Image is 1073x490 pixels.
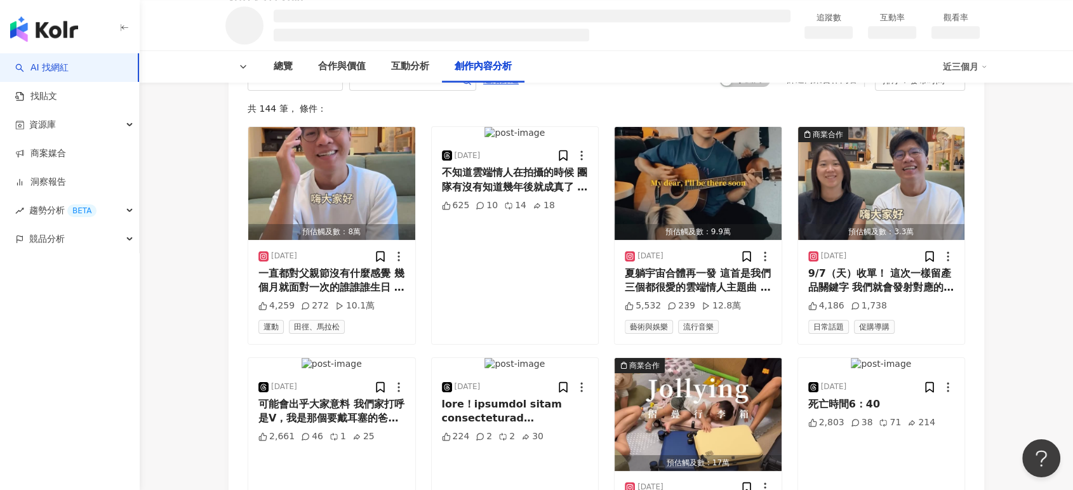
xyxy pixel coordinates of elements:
div: 創作內容分析 [455,59,512,74]
span: 藝術與娛樂 [625,320,673,334]
img: post-image [851,358,911,371]
div: 追蹤數 [804,11,853,24]
span: 資源庫 [29,110,56,139]
div: 死亡時間6：40 [808,397,955,411]
span: 田徑、馬拉松 [289,320,345,334]
div: [DATE] [271,381,297,392]
iframe: Help Scout Beacon - Open [1022,439,1060,477]
div: 224 [442,430,470,443]
a: 找貼文 [15,90,57,103]
div: 預估觸及數：8萬 [248,224,415,240]
button: 商業合作預估觸及數：17萬 [615,358,782,471]
div: 625 [442,199,470,212]
div: 5,532 [625,300,661,312]
div: [DATE] [821,381,847,392]
div: 10.1萬 [335,300,375,312]
button: 預估觸及數：9.9萬 [615,127,782,240]
div: 合作與價值 [318,59,366,74]
div: 預估觸及數：9.9萬 [615,224,782,240]
div: lore！ipsumdol sitam consecteturad elitseddoei (tem incididun utlaboreetdolorema aliquaenimad mini... [442,397,589,426]
div: 9/7（天）收單！ 這次一樣留產品關鍵字 我們就會發射對應的連結給你 之前一堆人用很隱諱的關鍵字想要試出漏洞 我們這次有特別防守一下 / 然後如果大家有問題或想要固定跟我們團購的話 可以在留言處... [808,267,955,295]
span: 趨勢分析 [29,196,97,225]
div: 4,186 [808,300,844,312]
div: 1 [330,430,346,443]
div: 239 [667,300,695,312]
div: 商業合作 [629,359,660,372]
img: post-image [615,358,782,471]
div: [DATE] [637,251,663,262]
button: 進階篩選 [483,69,519,89]
img: post-image [798,127,965,240]
span: 流行音樂 [678,320,719,334]
img: post-image [484,358,545,371]
div: 4,259 [258,300,295,312]
div: 預估觸及數：17萬 [615,455,782,471]
div: 214 [907,416,935,429]
button: 預估觸及數：8萬 [248,127,415,240]
a: 洞察報告 [15,176,66,189]
div: 預估觸及數：3.3萬 [798,224,965,240]
div: 可能會出乎大家意料 我們家打呼是V，我是那個要戴耳塞的爸爸 . 現在兩寶分房睡 打呼的也是我那兩歲的兒子，我還是一樣要戴耳塞 . 明明我應該才是那個打呼最大聲的人 被搶走人設我不甘心 [258,397,405,426]
div: [DATE] [455,150,481,161]
div: 14 [504,199,526,212]
div: 近三個月 [943,56,987,77]
div: 一直都對父親節沒有什麼感覺 幾個月就面對一次的誰誰誰生日 到了自己生日，大多都是吃吃飯了事 好像一直不知道自己可以給自己什麼 父親節收到了這個靠近生日的挑戰 好像真的可以為自己的身體做點努力 那... [258,267,405,295]
button: 商業合作預估觸及數：3.3萬 [798,127,965,240]
div: BETA [67,204,97,217]
div: 觀看率 [931,11,980,24]
div: 18 [533,199,555,212]
div: 2 [498,430,515,443]
div: 互動率 [868,11,916,24]
div: 互動分析 [391,59,429,74]
span: 競品分析 [29,225,65,253]
div: 夏躺宇宙合體再一發 這首是我們三個都很愛的雲端情人主題曲 也是有天錄完就直接來了 仔細看的話會發現我們一直都在瞄歌詞 不知道雲端情人在拍攝的時候 團隊有沒有知道幾年後就成真了 每次都會被這種節奏... [625,267,771,295]
span: 日常話題 [808,320,849,334]
div: 2,661 [258,430,295,443]
div: 12.8萬 [702,300,741,312]
div: 1,738 [851,300,887,312]
img: logo [10,17,78,42]
div: 272 [301,300,329,312]
div: 2,803 [808,416,844,429]
div: 38 [851,416,873,429]
img: post-image [302,358,362,371]
div: [DATE] [821,251,847,262]
span: rise [15,206,24,215]
div: 46 [301,430,323,443]
div: 30 [521,430,543,443]
div: 2 [476,430,492,443]
span: 促購導購 [854,320,895,334]
img: post-image [615,127,782,240]
div: [DATE] [271,251,297,262]
div: 不知道雲端情人在拍攝的時候 團隊有沒有知道幾年後就成真了 每次都會被這種節奏嚇到 我們都是不知不覺已經活在當時的不可能中了 / @darkpotato.podcast #週五不插電 [442,166,589,194]
div: 總覽 [274,59,293,74]
div: 71 [879,416,901,429]
div: 25 [352,430,375,443]
img: post-image [248,127,415,240]
span: 運動 [258,320,284,334]
img: post-image [484,127,545,140]
a: 商案媒合 [15,147,66,160]
a: searchAI 找網紅 [15,62,69,74]
div: [DATE] [455,381,481,392]
div: 10 [476,199,498,212]
div: 商業合作 [813,128,843,141]
div: 共 144 筆 ， 條件： [248,103,965,114]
